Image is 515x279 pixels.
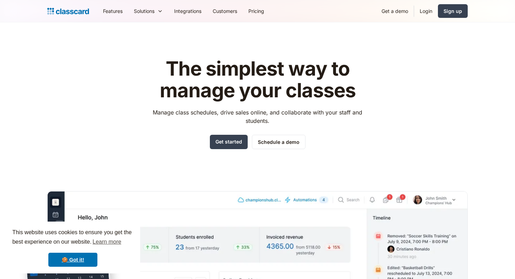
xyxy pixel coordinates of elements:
[97,3,128,19] a: Features
[146,58,369,101] h1: The simplest way to manage your classes
[48,253,97,267] a: dismiss cookie message
[243,3,270,19] a: Pricing
[47,6,89,16] a: Logo
[91,237,122,247] a: learn more about cookies
[207,3,243,19] a: Customers
[252,135,305,149] a: Schedule a demo
[12,228,133,247] span: This website uses cookies to ensure you get the best experience on our website.
[134,7,154,15] div: Solutions
[210,135,248,149] a: Get started
[128,3,169,19] div: Solutions
[146,108,369,125] p: Manage class schedules, drive sales online, and collaborate with your staff and students.
[444,7,462,15] div: Sign up
[376,3,414,19] a: Get a demo
[6,222,140,273] div: cookieconsent
[438,4,468,18] a: Sign up
[169,3,207,19] a: Integrations
[414,3,438,19] a: Login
